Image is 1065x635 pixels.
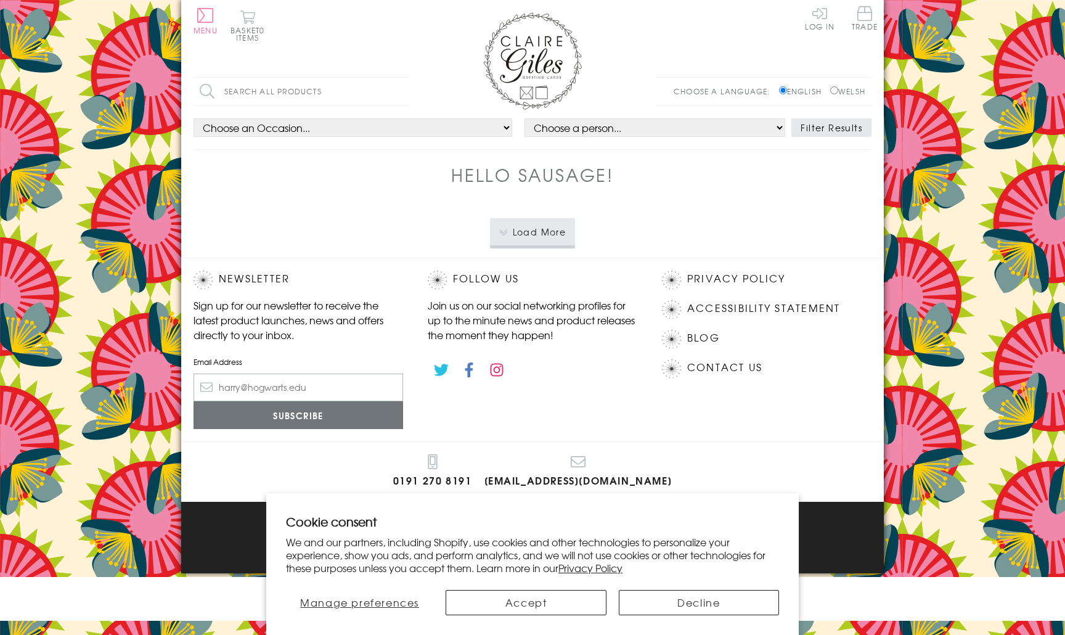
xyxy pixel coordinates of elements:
select: option option [194,118,512,137]
img: Claire Giles Greetings Cards [483,12,582,110]
button: Load More [490,218,576,245]
button: Basket0 items [231,10,264,41]
span: Menu [194,25,218,36]
p: Join us on our social networking profiles for up to the minute news and product releases the mome... [428,298,637,342]
h1: Hello Sausage! [451,162,614,187]
h2: Follow Us [428,271,637,289]
label: Email Address [194,356,403,367]
h2: Cookie consent [286,513,779,530]
span: 0 items [236,25,264,43]
a: Log In [805,6,834,30]
input: Subscribe [194,401,403,429]
h2: Newsletter [194,271,403,289]
a: [EMAIL_ADDRESS][DOMAIN_NAME] [484,454,672,490]
a: Contact Us [687,359,762,376]
a: 0191 270 8191 [393,454,472,490]
p: We and our partners, including Shopify, use cookies and other technologies to personalize your ex... [286,536,779,574]
p: © 2025 . [194,542,871,553]
button: Accept [446,590,606,615]
p: Choose a language: [674,86,777,97]
button: Filter Results [791,118,871,137]
label: Welsh [830,86,865,97]
a: Trade [852,6,878,33]
input: Search all products [194,78,409,105]
a: Privacy Policy [687,271,785,287]
p: Sign up for our newsletter to receive the latest product launches, news and offers directly to yo... [194,298,403,342]
a: Privacy Policy [558,560,622,575]
a: Blog [687,330,720,346]
input: harry@hogwarts.edu [194,374,403,401]
span: Trade [852,6,878,30]
button: Menu [194,8,218,34]
label: English [779,86,828,97]
button: Manage preferences [286,590,433,615]
input: Search [397,78,409,105]
a: Accessibility Statement [687,300,841,317]
button: Decline [619,590,779,615]
input: English [779,86,787,94]
span: Manage preferences [300,595,419,610]
input: Welsh [830,86,838,94]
